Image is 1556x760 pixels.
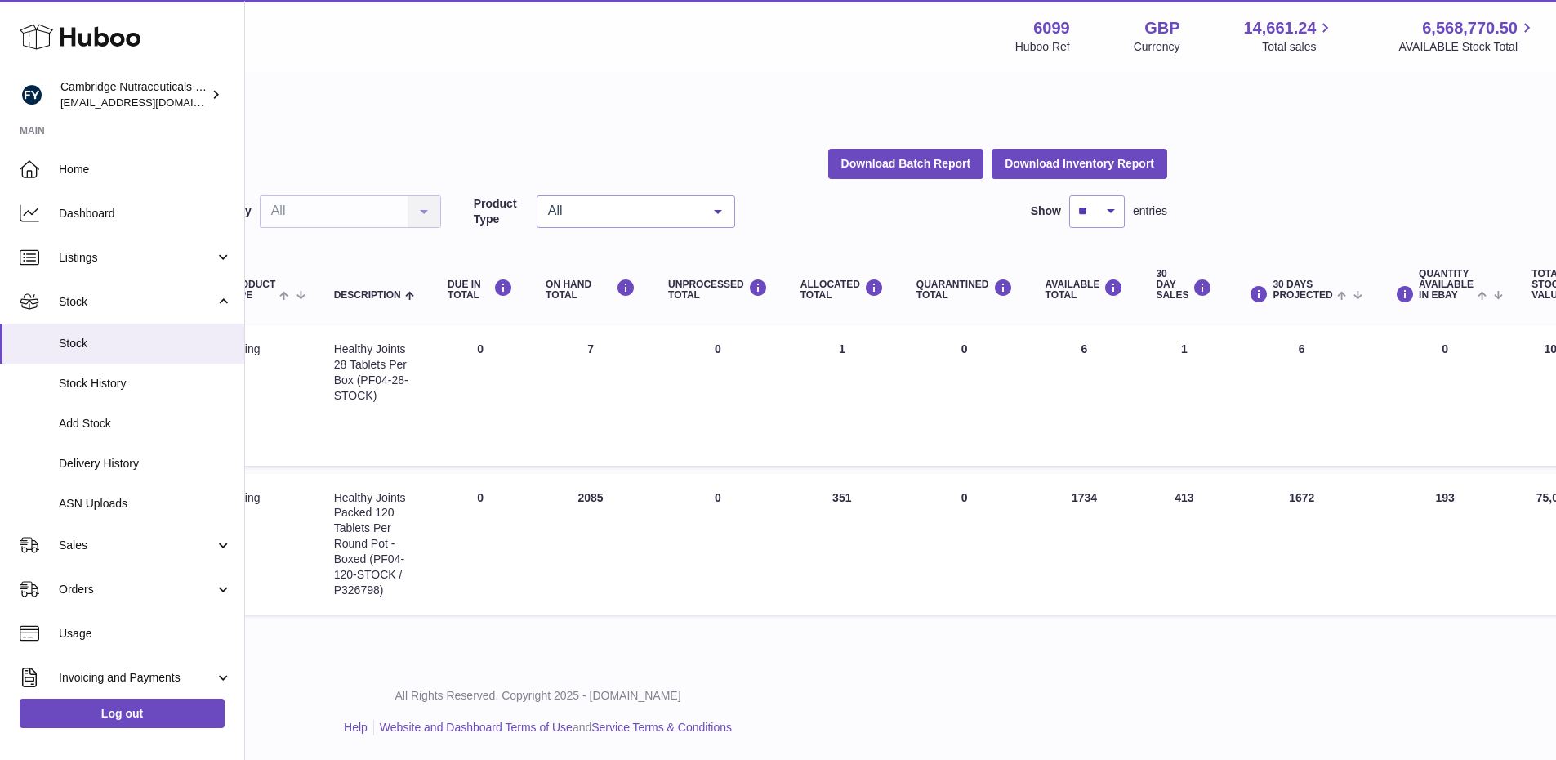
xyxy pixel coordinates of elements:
div: 30 DAY SALES [1156,269,1212,302]
span: Delivery History [59,456,232,472]
label: Show [1031,203,1061,219]
td: 1 [784,325,900,465]
div: QUARANTINED Total [916,279,1013,301]
div: Huboo Ref [1015,39,1070,55]
td: 1734 [1029,474,1140,615]
li: and [374,720,732,735]
strong: 6099 [1033,17,1070,39]
div: ALLOCATED Total [800,279,884,301]
td: 0 [431,474,529,615]
td: 7 [529,325,652,465]
strong: GBP [1144,17,1179,39]
span: Add Stock [59,416,232,431]
a: Help [344,721,368,734]
span: Stock [59,336,232,351]
a: Website and Dashboard Terms of Use [380,721,573,734]
div: Cambridge Nutraceuticals Ltd [60,79,207,110]
span: Usage [59,626,232,642]
div: Healthy Joints 28 Tablets Per Box (PF04-28-STOCK) [334,342,415,404]
span: Quantity Available in eBay [1419,269,1474,302]
div: Currency [1134,39,1180,55]
a: 6,568,770.50 AVAILABLE Stock Total [1398,17,1536,55]
a: Log out [20,699,225,728]
span: Total sales [1262,39,1335,55]
label: Country [207,203,252,219]
div: DUE IN TOTAL [448,279,513,301]
td: 6 [1029,325,1140,465]
span: Dashboard [59,206,232,221]
td: 6 [1228,325,1375,465]
span: ASN Uploads [59,496,232,512]
div: UNPROCESSED Total [668,279,768,301]
span: Product Type [227,279,275,301]
span: 6,568,770.50 [1422,17,1518,39]
div: ON HAND Total [546,279,635,301]
span: AVAILABLE Stock Total [1398,39,1536,55]
span: Home [59,162,232,177]
img: huboo@camnutra.com [20,83,44,107]
span: Orders [59,582,215,597]
td: 0 [431,325,529,465]
td: 2085 [529,474,652,615]
label: Product Type [474,196,528,227]
a: Service Terms & Conditions [591,721,732,734]
span: [EMAIL_ADDRESS][DOMAIN_NAME] [60,96,240,109]
span: Listings [59,250,215,266]
td: 351 [784,474,900,615]
td: 193 [1375,474,1515,615]
button: Download Batch Report [828,149,984,178]
span: 30 DAYS PROJECTED [1273,279,1332,301]
span: Stock [59,294,215,310]
td: 0 [652,325,784,465]
td: 413 [1139,474,1228,615]
span: All [544,203,702,219]
span: Invoicing and Payments [59,670,215,686]
div: Healthy Joints Packed 120 Tablets Per Round Pot - Boxed (PF04-120-STOCK / P326798) [334,490,415,598]
div: AVAILABLE Total [1046,279,1124,301]
span: 0 [961,342,968,355]
td: 1672 [1228,474,1375,615]
span: Sales [59,538,215,553]
span: 0 [961,491,968,504]
td: 1 [1139,325,1228,465]
a: 14,661.24 Total sales [1243,17,1335,55]
td: 0 [1375,325,1515,465]
span: 14,661.24 [1243,17,1316,39]
span: Description [334,290,401,301]
td: 0 [652,474,784,615]
button: Download Inventory Report [992,149,1167,178]
span: entries [1133,203,1167,219]
span: Stock History [59,376,232,391]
